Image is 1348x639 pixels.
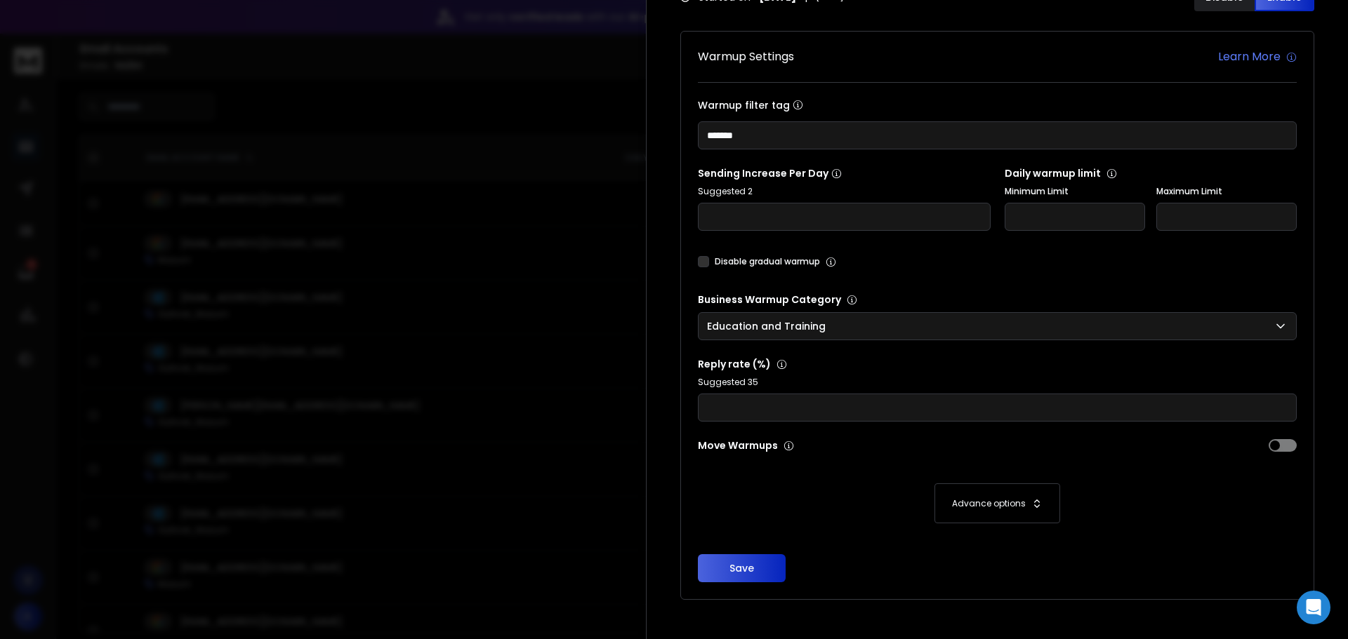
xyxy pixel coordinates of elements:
p: Move Warmups [698,438,993,452]
p: Daily warmup limit [1005,166,1297,180]
p: Sending Increase Per Day [698,166,991,180]
button: Advance options [712,483,1283,523]
p: Suggested 35 [698,377,1297,388]
a: Learn More [1218,48,1297,65]
label: Minimum Limit [1005,186,1145,197]
label: Disable gradual warmup [715,256,820,267]
label: Maximum Limit [1156,186,1297,197]
button: Save [698,554,786,582]
p: Education and Training [707,319,831,333]
p: Business Warmup Category [698,292,1297,307]
p: Reply rate (%) [698,357,1297,371]
div: Open Intercom Messenger [1297,591,1330,624]
p: Advance options [952,498,1026,509]
h1: Warmup Settings [698,48,794,65]
p: Suggested 2 [698,186,991,197]
label: Warmup filter tag [698,100,1297,110]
